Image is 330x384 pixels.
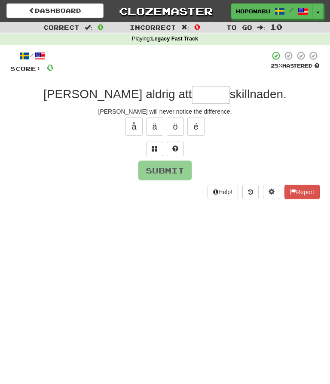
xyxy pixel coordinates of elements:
button: Report [284,185,320,199]
span: 10 [270,22,282,31]
span: HopOnABus [236,7,270,15]
button: Help! [208,185,238,199]
span: 0 [194,22,200,31]
button: ö [167,118,184,136]
span: 0 [98,22,104,31]
button: Single letter hint - you only get 1 per sentence and score half the points! alt+h [167,142,184,156]
strong: Legacy Fast Track [151,36,198,42]
span: 25 % [271,63,282,68]
span: To go [226,24,252,31]
span: : [85,24,92,30]
span: Incorrect [130,24,176,31]
span: [PERSON_NAME] aldrig att [43,87,192,101]
button: å [125,118,143,136]
span: : [181,24,189,30]
button: é [187,118,205,136]
div: / [10,51,54,62]
span: Correct [43,24,79,31]
button: Round history (alt+y) [242,185,259,199]
span: / [289,7,293,13]
button: Submit [138,161,192,180]
a: Clozemaster [116,3,214,19]
button: Switch sentence to multiple choice alt+p [146,142,163,156]
a: HopOnABus / [231,3,313,19]
span: Score: [10,65,41,72]
a: Dashboard [6,3,104,18]
button: ä [146,118,163,136]
span: skillnaden. [230,87,287,101]
div: [PERSON_NAME] will never notice the difference. [10,107,320,116]
span: : [257,24,265,30]
span: 0 [46,62,54,73]
div: Mastered [270,62,320,69]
